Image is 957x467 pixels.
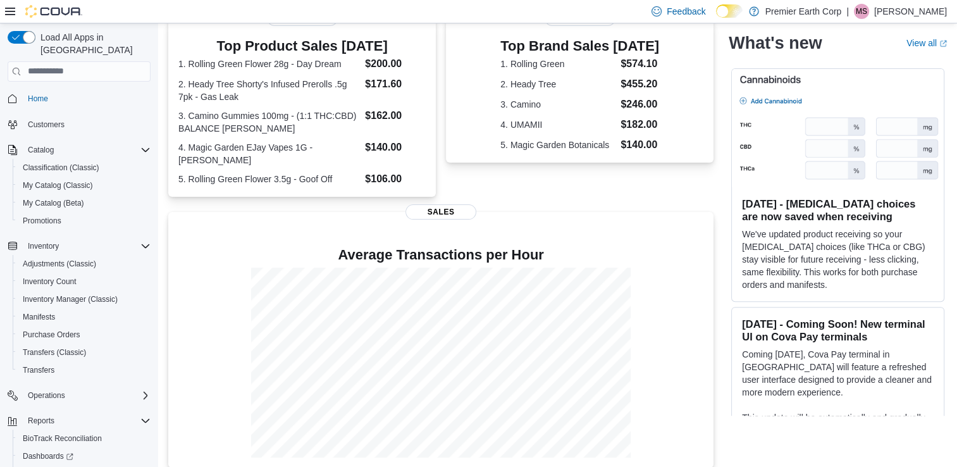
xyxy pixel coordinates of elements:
[178,78,360,103] dt: 2. Heady Tree Shorty's Infused Prerolls .5g 7pk - Gas Leak
[23,259,96,269] span: Adjustments (Classic)
[3,412,156,430] button: Reports
[18,345,151,360] span: Transfers (Classic)
[742,228,934,291] p: We've updated product receiving so your [MEDICAL_DATA] choices (like THCa or CBG) stay visible fo...
[13,344,156,361] button: Transfers (Classic)
[13,255,156,273] button: Adjustments (Classic)
[13,326,156,344] button: Purchase Orders
[18,178,98,193] a: My Catalog (Classic)
[13,212,156,230] button: Promotions
[18,292,123,307] a: Inventory Manager (Classic)
[18,274,151,289] span: Inventory Count
[13,159,156,177] button: Classification (Classic)
[23,116,151,132] span: Customers
[500,118,615,131] dt: 4. UMAMII
[13,177,156,194] button: My Catalog (Classic)
[23,312,55,322] span: Manifests
[906,38,947,48] a: View allExternal link
[178,173,360,185] dt: 5. Rolling Green Flower 3.5g - Goof Off
[365,56,426,72] dd: $200.00
[23,117,70,132] a: Customers
[23,388,70,403] button: Operations
[23,330,80,340] span: Purchase Orders
[23,277,77,287] span: Inventory Count
[18,256,151,271] span: Adjustments (Classic)
[23,365,54,375] span: Transfers
[18,327,151,342] span: Purchase Orders
[405,204,476,220] span: Sales
[365,140,426,155] dd: $140.00
[23,198,84,208] span: My Catalog (Beta)
[621,56,659,72] dd: $574.10
[874,4,947,19] p: [PERSON_NAME]
[365,77,426,92] dd: $171.60
[13,361,156,379] button: Transfers
[3,387,156,404] button: Operations
[23,451,73,461] span: Dashboards
[178,109,360,135] dt: 3. Camino Gummies 100mg - (1:1 THC:CBD) BALANCE [PERSON_NAME]
[28,145,54,155] span: Catalog
[18,431,151,446] span: BioTrack Reconciliation
[23,433,102,444] span: BioTrack Reconciliation
[23,413,59,428] button: Reports
[846,4,849,19] p: |
[18,363,151,378] span: Transfers
[856,4,867,19] span: MS
[18,309,151,325] span: Manifests
[28,94,48,104] span: Home
[23,163,99,173] span: Classification (Classic)
[365,171,426,187] dd: $106.00
[716,4,743,18] input: Dark Mode
[18,178,151,193] span: My Catalog (Classic)
[23,239,64,254] button: Inventory
[500,78,615,90] dt: 2. Heady Tree
[178,247,703,263] h4: Average Transactions per Hour
[18,213,66,228] a: Promotions
[13,273,156,290] button: Inventory Count
[18,160,104,175] a: Classification (Classic)
[18,363,59,378] a: Transfers
[621,77,659,92] dd: $455.20
[13,290,156,308] button: Inventory Manager (Classic)
[23,142,151,158] span: Catalog
[500,58,615,70] dt: 1. Rolling Green
[18,160,151,175] span: Classification (Classic)
[18,309,60,325] a: Manifests
[18,431,107,446] a: BioTrack Reconciliation
[18,196,89,211] a: My Catalog (Beta)
[18,256,101,271] a: Adjustments (Classic)
[13,447,156,465] a: Dashboards
[621,117,659,132] dd: $182.00
[621,97,659,112] dd: $246.00
[23,91,53,106] a: Home
[765,4,842,19] p: Premier Earth Corp
[18,449,151,464] span: Dashboards
[18,196,151,211] span: My Catalog (Beta)
[23,180,93,190] span: My Catalog (Classic)
[742,197,934,223] h3: [DATE] - [MEDICAL_DATA] choices are now saved when receiving
[23,239,151,254] span: Inventory
[3,89,156,108] button: Home
[23,413,151,428] span: Reports
[178,141,360,166] dt: 4. Magic Garden EJay Vapes 1G - [PERSON_NAME]
[25,5,82,18] img: Cova
[18,274,82,289] a: Inventory Count
[13,308,156,326] button: Manifests
[28,241,59,251] span: Inventory
[3,115,156,134] button: Customers
[18,213,151,228] span: Promotions
[18,449,78,464] a: Dashboards
[18,292,151,307] span: Inventory Manager (Classic)
[13,194,156,212] button: My Catalog (Beta)
[500,98,615,111] dt: 3. Camino
[28,416,54,426] span: Reports
[23,388,151,403] span: Operations
[365,108,426,123] dd: $162.00
[854,4,869,19] div: Mark Schlueter
[28,390,65,401] span: Operations
[178,39,426,54] h3: Top Product Sales [DATE]
[3,141,156,159] button: Catalog
[18,327,85,342] a: Purchase Orders
[23,347,86,358] span: Transfers (Classic)
[35,31,151,56] span: Load All Apps in [GEOGRAPHIC_DATA]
